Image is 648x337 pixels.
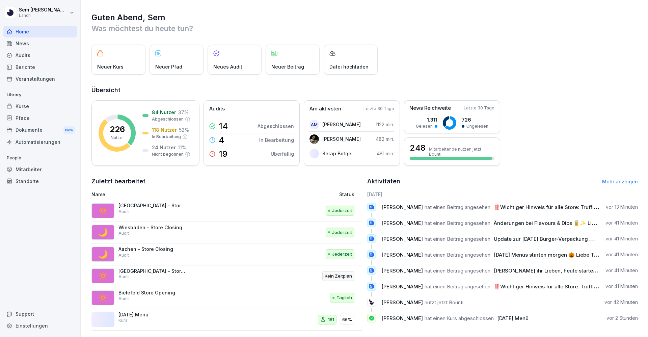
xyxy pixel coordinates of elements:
p: Letzte 30 Tage [363,106,394,112]
p: Neuer Beitrag [271,63,304,70]
span: [PERSON_NAME] [381,299,423,306]
span: hat einen Beitrag angesehen [425,204,490,210]
p: Jederzeit [332,229,352,236]
p: vor 42 Minuten [604,299,638,306]
p: [PERSON_NAME] [322,135,361,142]
a: News [3,37,77,49]
p: 181 [328,316,334,323]
p: Neues Audit [213,63,242,70]
p: Audit [118,274,129,280]
p: [DATE] Menü [118,312,186,318]
p: 🔅 [98,205,108,217]
span: [PERSON_NAME] [381,267,423,274]
p: vor 41 Minuten [605,235,638,242]
p: Aachen - Store Closing [118,246,186,252]
p: Audit [118,209,129,215]
span: [PERSON_NAME] [381,204,423,210]
p: Täglich [336,294,352,301]
span: [PERSON_NAME] [381,236,423,242]
a: Automatisierungen [3,136,77,148]
a: Einstellungen [3,320,77,332]
a: Audits [3,49,77,61]
a: Veranstaltungen [3,73,77,85]
p: vor 13 Minuten [606,204,638,210]
p: News Reichweite [409,104,451,112]
h2: Aktivitäten [367,177,400,186]
h6: [DATE] [367,191,638,198]
p: vor 41 Minuten [605,251,638,258]
a: Mitarbeiter [3,163,77,175]
span: hat einen Beitrag angesehen [425,267,490,274]
span: nutzt jetzt Bounti [425,299,463,306]
p: 14 [219,122,228,130]
span: hat einen Beitrag angesehen [425,252,490,258]
a: Kurse [3,100,77,112]
p: In Bearbeitung [259,136,294,144]
a: Mehr anzeigen [602,179,638,184]
p: Nicht begonnen [152,151,184,157]
p: 37 % [178,109,189,116]
a: Berichte [3,61,77,73]
a: [DATE] MenüKurs18166% [91,309,362,331]
p: Jederzeit [332,251,352,258]
a: DokumenteNew [3,124,77,136]
div: New [63,126,75,134]
p: Status [339,191,354,198]
div: AM [309,120,319,129]
div: Dokumente [3,124,77,136]
p: Serap Botge [322,150,351,157]
p: Letzte 30 Tage [464,105,494,111]
p: Audits [209,105,225,113]
a: Standorte [3,175,77,187]
p: Was möchtest du heute tun? [91,23,638,34]
p: Kurs [118,317,128,323]
span: [PERSON_NAME] [381,252,423,258]
p: In Bearbeitung [152,134,181,140]
p: Audit [118,252,129,258]
a: 🔅[GEOGRAPHIC_DATA] - Store OpeningAuditJederzeit [91,200,362,222]
span: hat einen Beitrag angesehen [425,220,490,226]
p: vor 41 Minuten [605,267,638,274]
p: 226 [110,125,125,133]
p: Bielefeld Store Opening [118,290,186,296]
p: Mitarbeitende nutzen jetzt Bounti [429,147,494,157]
p: 66% [342,316,352,323]
span: hat einen Beitrag angesehen [425,283,490,290]
p: Neuer Pfad [155,63,182,70]
p: 🌙 [98,226,108,238]
p: 24 Nutzer [152,144,176,151]
p: 481 min. [377,150,394,157]
a: Pfade [3,112,77,124]
p: Wiesbaden - Store Closing [118,225,186,231]
p: Sem [PERSON_NAME] [19,7,68,13]
span: [PERSON_NAME] [381,220,423,226]
p: 🌙 [98,248,108,260]
p: Überfällig [271,150,294,157]
p: vor 2 Stunden [606,315,638,321]
span: [DATE] Menü [497,315,529,321]
h3: 248 [410,142,426,154]
p: 118 Nutzer [152,126,177,133]
p: 19 [219,150,227,158]
a: 🌙Wiesbaden - Store ClosingAuditJederzeit [91,222,362,244]
p: People [3,153,77,163]
span: hat einen Beitrag angesehen [425,236,490,242]
a: 🔅[GEOGRAPHIC_DATA] - Store OpeningAuditKein Zeitplan [91,265,362,287]
p: 1.311 [416,116,437,123]
p: 4 [219,136,224,144]
p: 🔅 [98,270,108,282]
p: Kein Zeitplan [325,273,352,280]
h2: Zuletzt bearbeitet [91,177,362,186]
p: 84 Nutzer [152,109,176,116]
h1: Guten Abend, Sem [91,12,638,23]
p: Audit [118,296,129,302]
img: czp1xeqzgsgl3dela7oyzziw.png [309,134,319,144]
p: 52 % [179,126,189,133]
p: vor 41 Minuten [605,283,638,290]
a: Home [3,26,77,37]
